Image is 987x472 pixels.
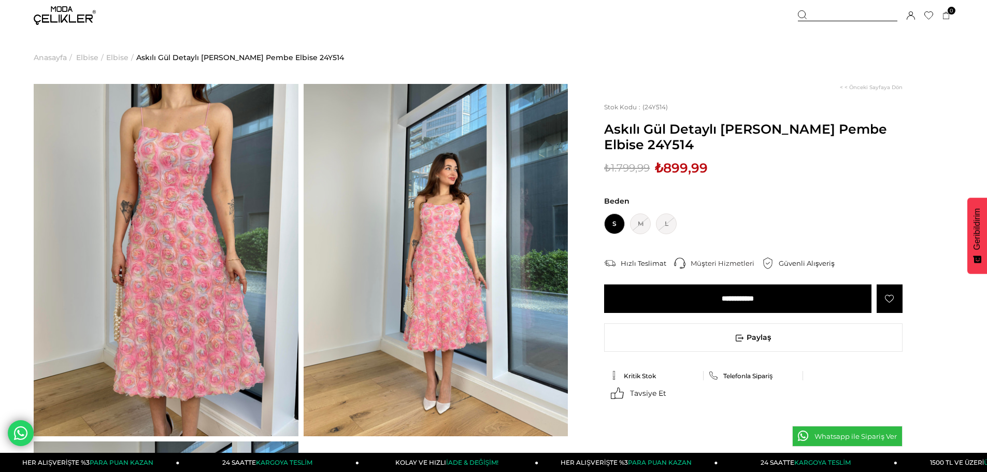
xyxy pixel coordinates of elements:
[76,31,98,84] a: Elbise
[655,160,708,176] span: ₺899,99
[762,258,774,269] img: security.png
[34,31,75,84] li: >
[304,84,568,436] img: Erlan ELBİSE 24Y514
[792,426,903,447] a: Whatsapp ile Sipariş Ver
[180,453,359,472] a: 24 SAATTEKARGOYA TESLİM
[948,7,955,15] span: 0
[604,258,616,269] img: shipping.png
[605,324,902,351] span: Paylaş
[538,453,718,472] a: HER ALIŞVERİŞTE %3PARA PUAN KAZAN
[90,459,153,466] span: PARA PUAN KAZAN
[604,103,642,111] span: Stok Kodu
[630,389,666,398] span: Tavsiye Et
[34,31,67,84] a: Anasayfa
[794,459,850,466] span: KARGOYA TESLİM
[877,284,903,313] a: Favorilere Ekle
[106,31,136,84] li: >
[628,459,692,466] span: PARA PUAN KAZAN
[446,459,498,466] span: İADE & DEĞİŞİM!
[942,12,950,20] a: 0
[779,259,842,268] div: Güvenli Alışveriş
[656,213,677,234] span: L
[718,453,897,472] a: 24 SAATTEKARGOYA TESLİM
[106,31,128,84] a: Elbise
[972,208,982,250] span: Geribildirim
[604,103,668,111] span: (24Y514)
[34,6,96,25] img: logo
[604,213,625,234] span: S
[604,160,650,176] span: ₺1.799,99
[630,213,651,234] span: M
[34,84,298,436] img: Erlan ELBİSE 24Y514
[840,84,903,91] a: < < Önceki Sayfaya Dön
[604,121,903,152] span: Askılı Gül Detaylı [PERSON_NAME] Pembe Elbise 24Y514
[624,372,656,380] span: Kritik Stok
[76,31,106,84] li: >
[609,371,698,380] a: Kritik Stok
[723,372,773,380] span: Telefonla Sipariş
[604,196,903,206] span: Beden
[691,259,762,268] div: Müşteri Hizmetleri
[256,459,312,466] span: KARGOYA TESLİM
[709,371,798,380] a: Telefonla Sipariş
[621,259,674,268] div: Hızlı Teslimat
[674,258,685,269] img: call-center.png
[136,31,344,84] a: Askılı Gül Detaylı [PERSON_NAME] Pembe Elbise 24Y514
[967,198,987,274] button: Geribildirim - Show survey
[359,453,538,472] a: KOLAY VE HIZLIİADE & DEĞİŞİM!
